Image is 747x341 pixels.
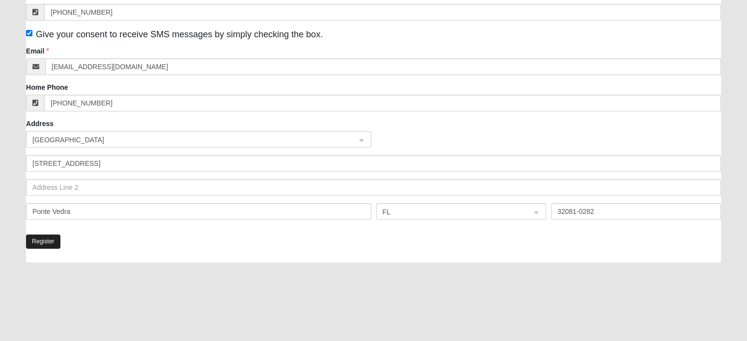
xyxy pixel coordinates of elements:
[36,29,323,39] span: Give your consent to receive SMS messages by simply checking the box.
[26,203,371,220] input: City
[26,235,60,249] button: Register
[26,119,54,129] label: Address
[26,46,49,56] label: Email
[26,155,721,172] input: Address Line 1
[383,207,522,217] span: FL
[551,203,721,220] input: Zip
[26,179,721,196] input: Address Line 2
[32,134,347,145] span: United States
[26,82,68,92] label: Home Phone
[26,30,32,36] input: Give your consent to receive SMS messages by simply checking the box.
